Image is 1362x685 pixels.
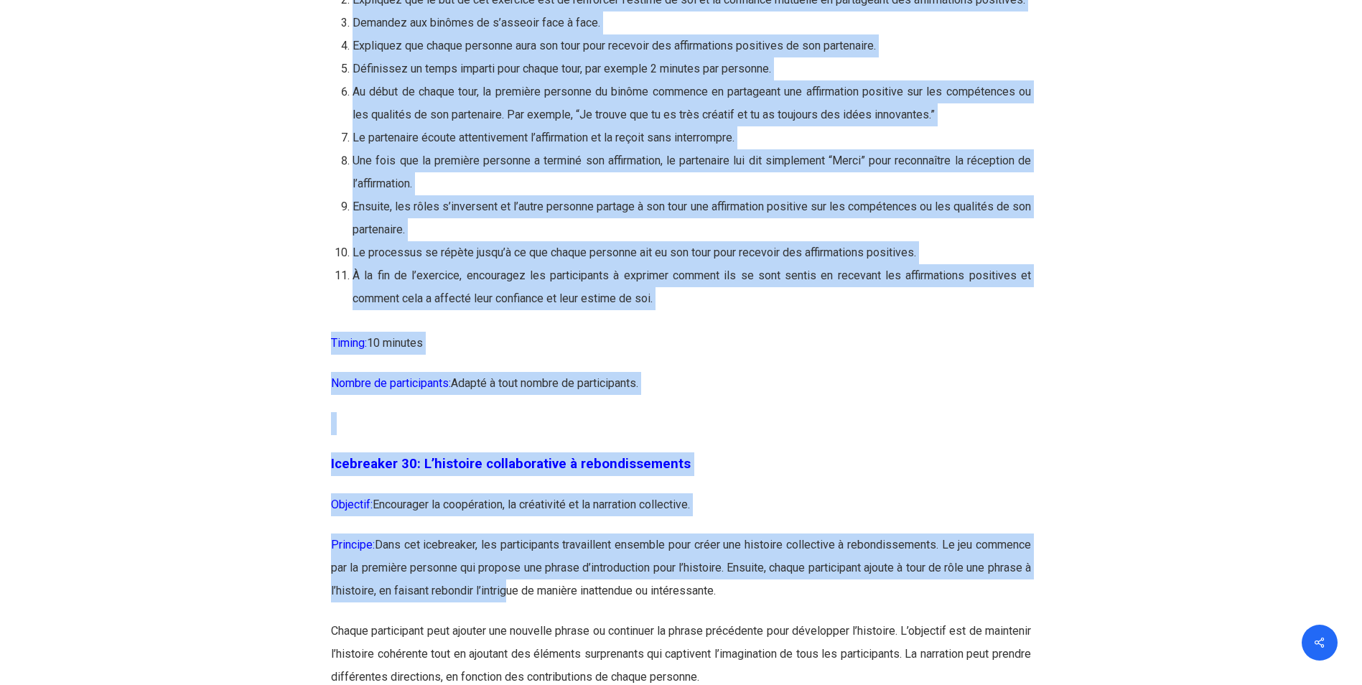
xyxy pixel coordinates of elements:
li: Ensuite, les rôles s’inversent et l’autre personne partage à son tour une affirmation positive su... [353,195,1031,241]
li: Expliquez que chaque personne aura son tour pour recevoir des affirmations positives de son parte... [353,34,1031,57]
li: Une fois que la première personne a terminé son affirmation, le partenaire lui dit simplement “Me... [353,149,1031,195]
li: Demandez aux binômes de s’asseoir face à face. [353,11,1031,34]
li: Le partenaire écoute attentivement l’affirmation et la reçoit sans interrompre. [353,126,1031,149]
p: Adapté à tout nombre de participants. [331,372,1031,412]
li: Au début de chaque tour, la première personne du binôme commence en partageant une affirmation po... [353,80,1031,126]
span: Objectif: [331,498,373,511]
span: Timing: [331,336,367,350]
li: À la fin de l’exercice, encouragez les participants à exprimer comment ils se sont sentis en rece... [353,264,1031,310]
p: 10 minutes [331,332,1031,372]
li: Définissez un temps imparti pour chaque tour, par exemple 2 minutes par personne. [353,57,1031,80]
span: Nombre de participants: [331,376,451,390]
span: Icebreaker 30: L’histoire collaborative à rebondissements [331,456,691,472]
p: Encourager la coopération, la créativité et la narration collective. [331,493,1031,533]
li: Le processus se répète jusqu’à ce que chaque personne ait eu son tour pour recevoir des affirmati... [353,241,1031,264]
span: Principe: [331,538,375,551]
p: Dans cet icebreaker, les participants travaillent ensemble pour créer une histoire collective à r... [331,533,1031,620]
